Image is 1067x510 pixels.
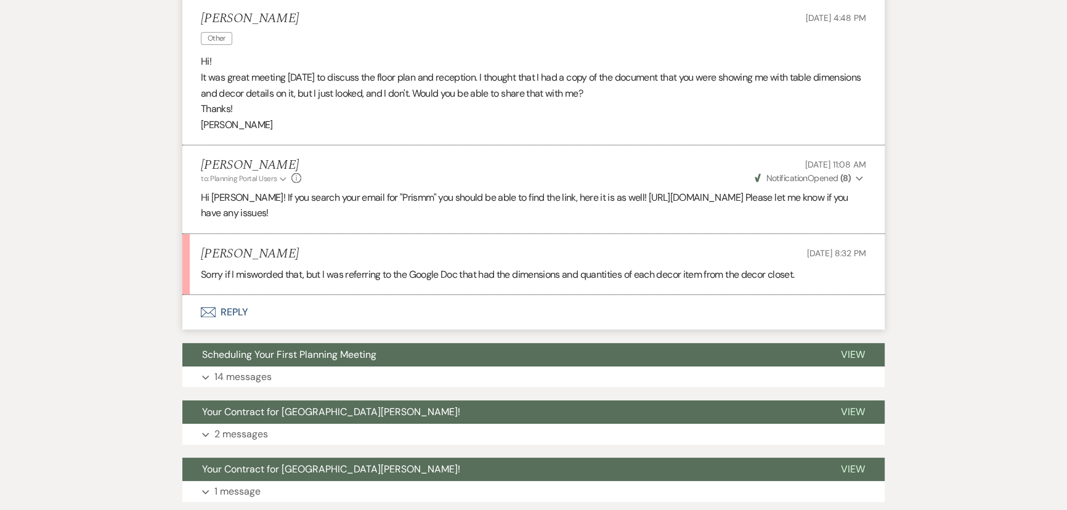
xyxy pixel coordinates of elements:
[201,267,866,283] p: Sorry if I misworded that, but I was referring to the Google Doc that had the dimensions and quan...
[182,295,885,330] button: Reply
[840,172,851,184] strong: ( 8 )
[202,348,376,361] span: Scheduling Your First Planning Meeting
[753,172,866,185] button: NotificationOpened (8)
[201,70,866,101] p: It was great meeting [DATE] to discuss the floor plan and reception. I thought that I had a copy ...
[214,484,261,500] p: 1 message
[182,481,885,502] button: 1 message
[201,101,866,117] p: Thanks!
[806,12,866,23] span: [DATE] 4:48 PM
[201,32,232,45] span: Other
[182,458,821,481] button: Your Contract for [GEOGRAPHIC_DATA][PERSON_NAME]!
[201,54,866,70] p: Hi!
[201,190,866,221] p: Hi [PERSON_NAME]! If you search your email for "Prismm" you should be able to find the link, here...
[201,246,299,262] h5: [PERSON_NAME]
[202,463,460,476] span: Your Contract for [GEOGRAPHIC_DATA][PERSON_NAME]!
[821,343,885,366] button: View
[821,458,885,481] button: View
[201,158,301,173] h5: [PERSON_NAME]
[841,463,865,476] span: View
[201,11,299,26] h5: [PERSON_NAME]
[214,426,268,442] p: 2 messages
[202,405,460,418] span: Your Contract for [GEOGRAPHIC_DATA][PERSON_NAME]!
[766,172,807,184] span: Notification
[201,173,288,184] button: to: Planning Portal Users
[182,366,885,387] button: 14 messages
[182,424,885,445] button: 2 messages
[807,248,866,259] span: [DATE] 8:32 PM
[214,369,272,385] p: 14 messages
[182,400,821,424] button: Your Contract for [GEOGRAPHIC_DATA][PERSON_NAME]!
[182,343,821,366] button: Scheduling Your First Planning Meeting
[805,159,866,170] span: [DATE] 11:08 AM
[755,172,851,184] span: Opened
[841,348,865,361] span: View
[841,405,865,418] span: View
[821,400,885,424] button: View
[201,117,866,133] p: [PERSON_NAME]
[201,174,277,184] span: to: Planning Portal Users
